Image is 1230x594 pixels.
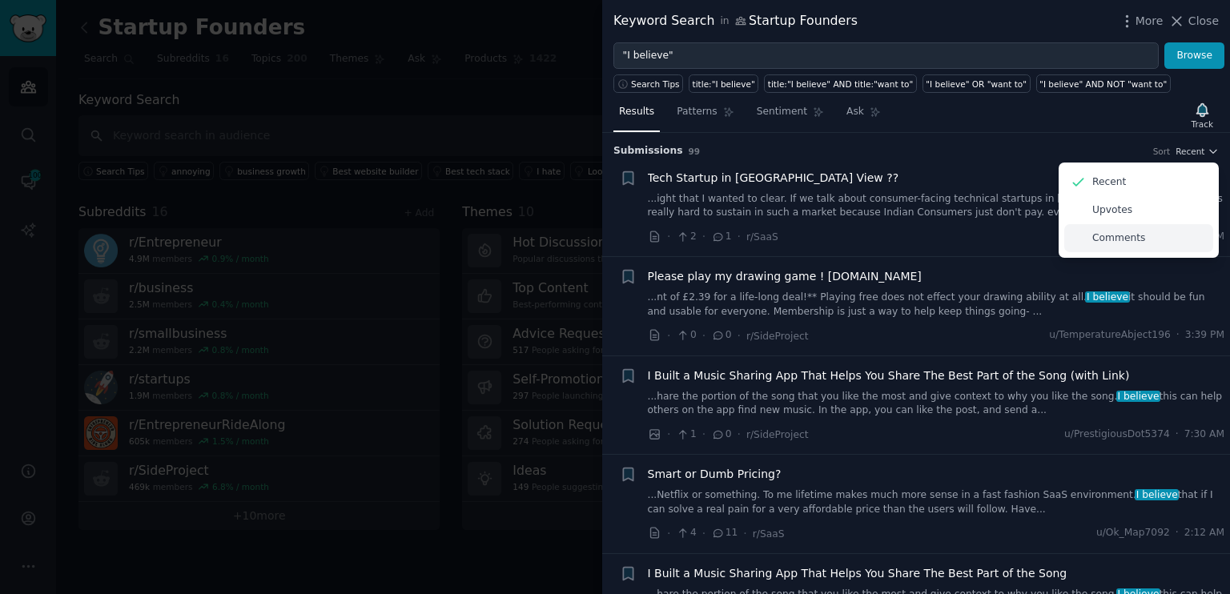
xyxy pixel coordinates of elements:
[1092,175,1126,190] p: Recent
[1064,427,1170,442] span: u/PrestigiousDot5374
[738,327,741,344] span: ·
[1096,526,1170,540] span: u/Ok_Map7092
[711,427,731,442] span: 0
[1192,118,1213,130] div: Track
[648,192,1225,220] a: ...ight that I wanted to clear. If we talk about consumer-facing technical startups in [GEOGRAPHI...
[613,99,660,132] a: Results
[757,105,807,119] span: Sentiment
[613,74,683,93] button: Search Tips
[613,144,683,159] span: Submission s
[743,525,746,542] span: ·
[1188,13,1219,30] span: Close
[1116,391,1160,402] span: I believe
[677,105,717,119] span: Patterns
[1164,42,1224,70] button: Browse
[764,74,916,93] a: title:"I believe" AND title:"want to"
[746,429,809,440] span: r/SideProject
[648,268,922,285] a: Please play my drawing game ! [DOMAIN_NAME]
[667,525,670,542] span: ·
[689,146,701,156] span: 99
[1039,78,1167,90] div: "I believe" AND NOT "want to"
[648,466,782,483] a: Smart or Dumb Pricing?
[1176,146,1219,157] button: Recent
[1119,13,1164,30] button: More
[711,526,738,540] span: 11
[720,14,729,29] span: in
[922,74,1031,93] a: "I believe" OR "want to"
[1186,98,1219,132] button: Track
[846,105,864,119] span: Ask
[613,11,858,31] div: Keyword Search Startup Founders
[841,99,886,132] a: Ask
[1185,328,1224,343] span: 3:39 PM
[667,327,670,344] span: ·
[1176,328,1180,343] span: ·
[753,528,785,540] span: r/SaaS
[1153,146,1171,157] div: Sort
[613,42,1159,70] input: Try a keyword related to your business
[676,230,696,244] span: 2
[1092,231,1145,246] p: Comments
[702,426,705,443] span: ·
[1184,526,1224,540] span: 2:12 AM
[926,78,1027,90] div: "I believe" OR "want to"
[693,78,755,90] div: title:"I believe"
[648,390,1225,418] a: ...hare the portion of the song that you like the most and give context to why you like the song....
[1049,328,1171,343] span: u/TemperatureAbject196
[1136,13,1164,30] span: More
[689,74,758,93] a: title:"I believe"
[738,228,741,245] span: ·
[676,526,696,540] span: 4
[676,328,696,343] span: 0
[1092,203,1132,218] p: Upvotes
[738,426,741,443] span: ·
[711,230,731,244] span: 1
[1135,489,1179,500] span: I believe
[619,105,654,119] span: Results
[702,228,705,245] span: ·
[667,426,670,443] span: ·
[671,99,739,132] a: Patterns
[631,78,680,90] span: Search Tips
[702,525,705,542] span: ·
[1168,13,1219,30] button: Close
[648,291,1225,319] a: ...nt of £2.39 for a life-long deal!** Playing free does not effect your drawing ability at all.I...
[768,78,913,90] div: title:"I believe" AND title:"want to"
[1176,526,1179,540] span: ·
[1036,74,1171,93] a: "I believe" AND NOT "want to"
[648,565,1067,582] a: I Built a Music Sharing App That Helps You Share The Best Part of the Song
[1085,291,1129,303] span: I believe
[1176,146,1204,157] span: Recent
[667,228,670,245] span: ·
[746,231,778,243] span: r/SaaS
[648,170,899,187] a: Tech Startup in [GEOGRAPHIC_DATA] View ??
[711,328,731,343] span: 0
[676,427,696,442] span: 1
[702,327,705,344] span: ·
[1184,427,1224,442] span: 7:30 AM
[1176,427,1179,442] span: ·
[648,488,1225,516] a: ...Netflix or something. To me lifetime makes much more sense in a fast fashion SaaS environment....
[751,99,830,132] a: Sentiment
[746,331,809,342] span: r/SideProject
[648,367,1130,384] a: I Built a Music Sharing App That Helps You Share The Best Part of the Song (with Link)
